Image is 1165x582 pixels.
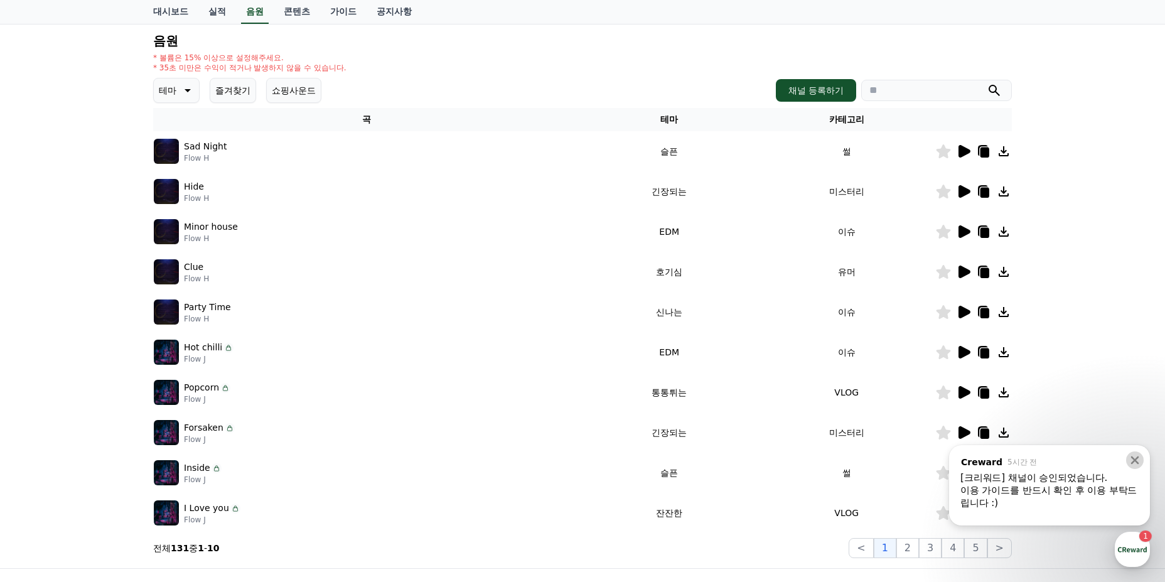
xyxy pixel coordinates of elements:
p: Flow H [184,234,238,244]
p: Popcorn [184,381,219,394]
p: Flow H [184,193,209,203]
p: Flow H [184,314,231,324]
p: Forsaken [184,421,223,434]
img: music [154,139,179,164]
img: music [154,340,179,365]
img: music [154,259,179,284]
p: Flow J [184,434,235,445]
button: < [849,538,873,558]
button: 쇼핑사운드 [266,78,321,103]
button: 4 [942,538,964,558]
strong: 10 [207,543,219,553]
button: 5 [964,538,987,558]
td: 썰 [758,131,935,171]
button: 1 [874,538,896,558]
span: 홈 [40,417,47,427]
th: 테마 [581,108,758,131]
td: 긴장되는 [581,412,758,453]
strong: 1 [198,543,204,553]
a: 1대화 [83,398,162,429]
td: 이슈 [758,292,935,332]
td: 유머 [758,252,935,292]
td: 미스터리 [758,412,935,453]
td: 신나는 [581,292,758,332]
p: 테마 [159,82,176,99]
td: 잔잔한 [581,493,758,533]
td: EDM [581,332,758,372]
button: > [987,538,1012,558]
td: 슬픈 [581,131,758,171]
span: 대화 [115,418,130,428]
img: music [154,460,179,485]
p: Flow J [184,515,240,525]
td: 슬픈 [581,453,758,493]
a: 설정 [162,398,241,429]
p: Flow J [184,354,234,364]
img: music [154,219,179,244]
button: 3 [919,538,942,558]
td: 썰 [758,453,935,493]
button: 채널 등록하기 [776,79,856,102]
p: 전체 중 - [153,542,220,554]
td: VLOG [758,372,935,412]
span: 설정 [194,417,209,427]
td: 통통튀는 [581,372,758,412]
button: 테마 [153,78,200,103]
button: 2 [896,538,919,558]
p: I Love you [184,502,229,515]
img: music [154,500,179,525]
td: VLOG [758,493,935,533]
p: Hot chilli [184,341,222,354]
img: music [154,380,179,405]
p: Flow H [184,274,209,284]
p: * 35초 미만은 수익이 적거나 발생하지 않을 수 있습니다. [153,63,346,73]
p: Party Time [184,301,231,314]
p: Flow J [184,394,230,404]
img: music [154,299,179,325]
p: Clue [184,261,203,274]
img: music [154,420,179,445]
p: Sad Night [184,140,227,153]
p: Minor house [184,220,238,234]
p: Flow J [184,475,222,485]
td: 미스터리 [758,171,935,212]
h4: 음원 [153,34,1012,48]
strong: 131 [171,543,189,553]
p: Inside [184,461,210,475]
td: 이슈 [758,212,935,252]
td: 긴장되는 [581,171,758,212]
button: 즐겨찾기 [210,78,256,103]
td: 이슈 [758,332,935,372]
p: Flow H [184,153,227,163]
p: Hide [184,180,204,193]
p: * 볼륨은 15% 이상으로 설정해주세요. [153,53,346,63]
a: 홈 [4,398,83,429]
img: music [154,179,179,204]
th: 곡 [153,108,581,131]
th: 카테고리 [758,108,935,131]
span: 1 [127,397,132,407]
td: EDM [581,212,758,252]
td: 호기심 [581,252,758,292]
